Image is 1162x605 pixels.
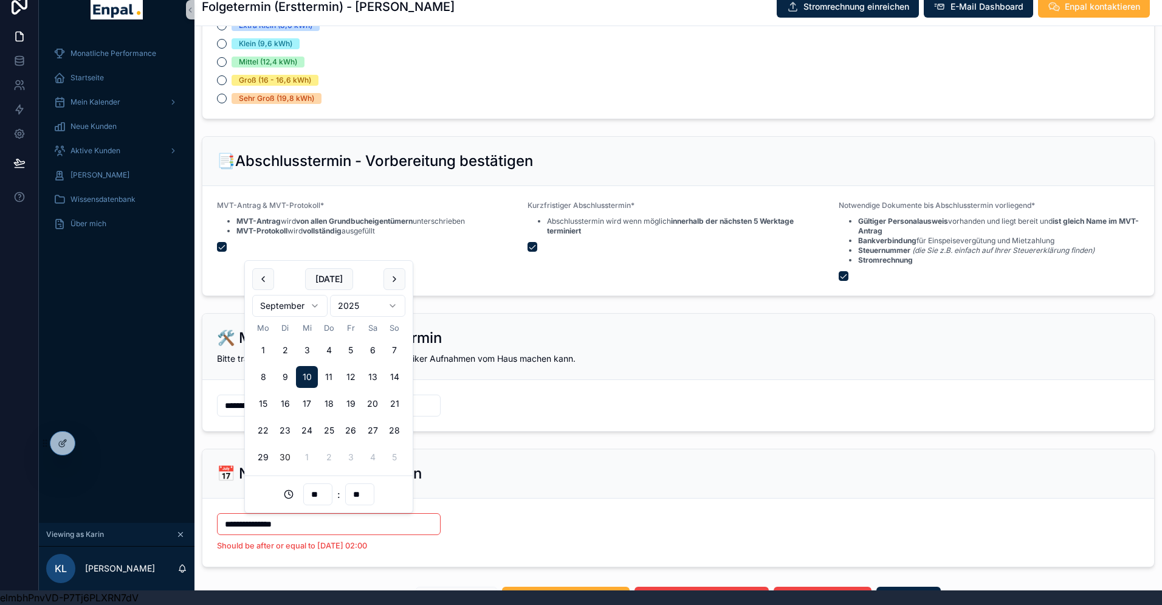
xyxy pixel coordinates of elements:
div: Klein (9,6 kWh) [239,38,292,49]
button: Montag, 8. September 2025 [252,366,274,388]
strong: Gültiger Personalausweis [858,216,948,226]
strong: von allen Grundbucheigentümern [296,216,413,226]
button: Sonntag, 28. September 2025 [383,420,405,441]
button: Dienstag, 9. September 2025 [274,366,296,388]
button: [DATE] [305,268,353,290]
table: September 2025 [252,322,405,468]
a: Aktive Kunden [46,140,187,162]
div: Sehr Groß (19,8 kWh) [239,93,314,104]
th: Montag [252,322,274,334]
li: vorhanden und liegt bereit und [858,216,1140,236]
button: Donnerstag, 11. September 2025 [318,366,340,388]
li: Abschlusstermin wird wenn möglich [547,216,828,236]
button: Mittwoch, 10. September 2025, selected [296,366,318,388]
span: Neue Kunden [70,122,117,131]
button: Freitag, 3. Oktober 2025 [340,446,362,468]
button: Samstag, 20. September 2025 [362,393,383,415]
span: Stromrechnung einreichen [803,1,909,13]
button: Donnerstag, 25. September 2025 [318,420,340,441]
button: Dienstag, 2. September 2025 [274,339,296,361]
h2: 📅 Nächster Abschlusstermin [217,464,422,483]
span: Monatliche Performance [70,49,156,58]
button: Sonntag, 7. September 2025 [383,339,405,361]
button: Mittwoch, 3. September 2025 [296,339,318,361]
strong: Bankverbindung [858,236,916,245]
button: Mittwoch, 17. September 2025 [296,393,318,415]
button: Sonntag, 5. Oktober 2025 [383,446,405,468]
th: Mittwoch [296,322,318,334]
div: scrollable content [39,34,194,251]
a: Neue Kunden [46,116,187,137]
h2: 🛠️ Montagevorbereitungstermin [217,328,442,348]
span: E-Mail Dashboard [951,1,1023,13]
button: Mittwoch, 1. Oktober 2025 [296,446,318,468]
button: Donnerstag, 18. September 2025 [318,393,340,415]
strong: ist gleich Name im MVT-Antrag [858,216,1139,235]
span: Aktive Kunden [70,146,120,156]
span: KL [55,561,67,576]
span: Wissensdatenbank [70,195,136,204]
button: Donnerstag, 2. Oktober 2025 [318,446,340,468]
em: (die Sie z.B. einfach auf Ihrer Steuererklärung finden) [912,246,1095,255]
span: MVT-Antrag & MVT-Protokoll* [217,201,324,210]
li: wird ausgefüllt [236,226,465,236]
div: Groß (16 - 16,6 kWh) [239,75,311,86]
strong: vollständig [303,226,342,235]
span: Mein Kalender [70,97,120,107]
a: [PERSON_NAME] [46,164,187,186]
th: Donnerstag [318,322,340,334]
p: [PERSON_NAME] [85,562,155,575]
button: Today, Dienstag, 30. September 2025 [274,446,296,468]
strong: Steuernummer [858,246,910,255]
button: Montag, 15. September 2025 [252,393,274,415]
strong: MVT-Protokoll [236,226,287,235]
strong: Stromrechnung [858,255,913,264]
span: Enpal kontaktieren [1065,1,1140,13]
span: Bitte trage hier das Datum ein, an dem der Techniker Aufnahmen vom Haus machen kann. [217,353,576,364]
h2: 📑Abschlusstermin - Vorbereitung bestätigen [217,151,533,171]
span: Startseite [70,73,104,83]
a: Mein Kalender [46,91,187,113]
span: [PERSON_NAME] [70,170,129,180]
span: Über mich [70,219,106,229]
span: Viewing as Karin [46,530,104,539]
button: Sonntag, 14. September 2025 [383,366,405,388]
th: Dienstag [274,322,296,334]
a: Startseite [46,67,187,89]
button: Dienstag, 16. September 2025 [274,393,296,415]
button: Freitag, 26. September 2025 [340,420,362,441]
button: Freitag, 5. September 2025 [340,339,362,361]
button: Dienstag, 23. September 2025 [274,420,296,441]
a: Wissensdatenbank [46,188,187,210]
button: Donnerstag, 4. September 2025 [318,339,340,361]
th: Samstag [362,322,383,334]
button: Montag, 1. September 2025 [252,339,274,361]
button: Samstag, 6. September 2025 [362,339,383,361]
a: Über mich [46,213,187,235]
th: Sonntag [383,322,405,334]
div: Mittel (12,4 kWh) [239,57,297,67]
button: Samstag, 27. September 2025 [362,420,383,441]
button: Montag, 29. September 2025 [252,446,274,468]
strong: MVT-Antrag [236,216,281,226]
button: Montag, 22. September 2025 [252,420,274,441]
span: Kurzfristiger Abschlusstermin* [528,201,634,210]
button: Samstag, 4. Oktober 2025 [362,446,383,468]
button: Samstag, 13. September 2025 [362,366,383,388]
button: Freitag, 12. September 2025 [340,366,362,388]
strong: innerhalb der nächsten 5 Werktage terminiert [547,216,794,235]
span: Notwendige Dokumente bis Abschlusstermin vorliegend* [839,201,1035,210]
button: Sonntag, 21. September 2025 [383,393,405,415]
li: Should be after or equal to [DATE] 02:00 [217,540,441,552]
button: Freitag, 19. September 2025 [340,393,362,415]
li: wird unterschrieben [236,216,465,226]
a: Monatliche Performance [46,43,187,64]
div: : [252,483,405,505]
li: für Einspeisevergütung und Mietzahlung [858,236,1140,246]
button: Mittwoch, 24. September 2025 [296,420,318,441]
th: Freitag [340,322,362,334]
